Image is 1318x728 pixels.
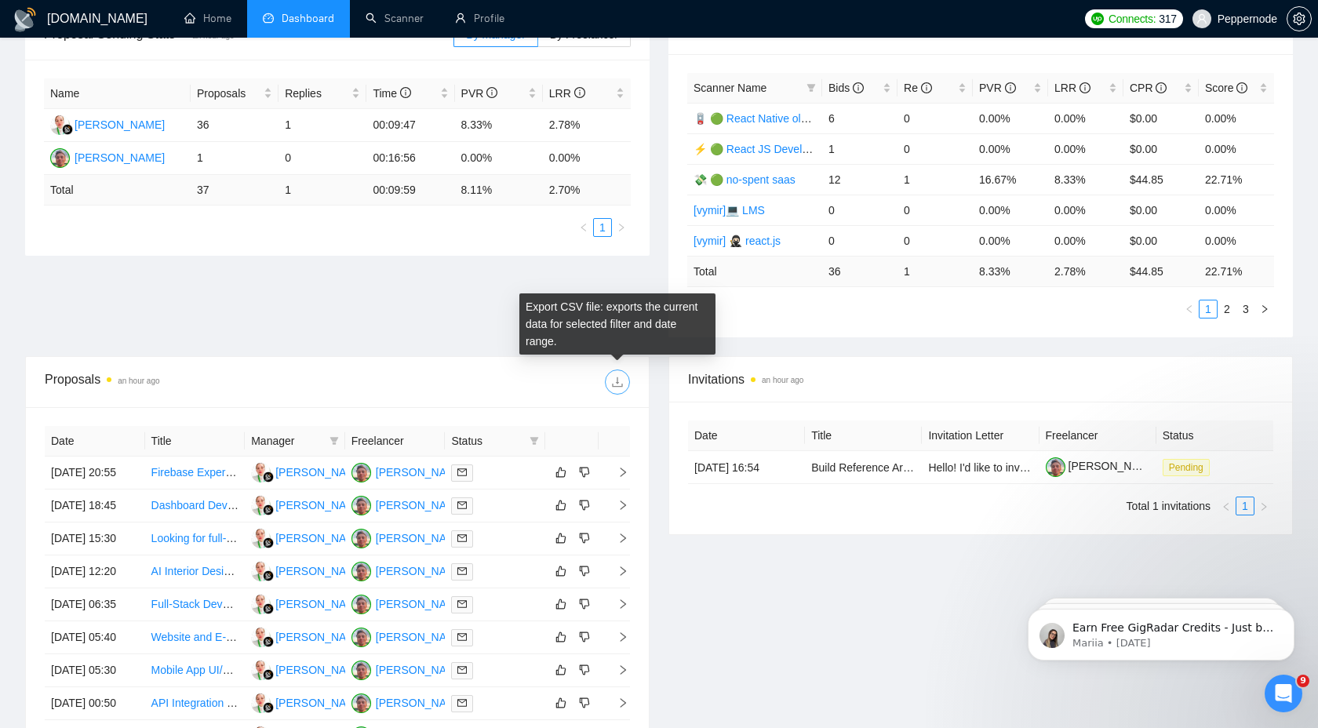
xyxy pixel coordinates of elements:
[366,12,424,25] a: searchScanner
[575,661,594,679] button: dislike
[1048,195,1123,225] td: 0.00%
[285,85,348,102] span: Replies
[579,664,590,676] span: dislike
[45,654,145,687] td: [DATE] 05:30
[50,148,70,168] img: IF
[251,562,271,581] img: VT
[351,465,466,478] a: IF[PERSON_NAME]
[251,693,271,713] img: VT
[351,562,371,581] img: IF
[555,598,566,610] span: like
[373,87,410,100] span: Time
[451,432,523,450] span: Status
[151,631,427,643] a: Website and E-Learning Platform Development Manager
[251,663,366,675] a: VT[PERSON_NAME]
[688,369,1273,389] span: Invitations
[275,628,366,646] div: [PERSON_NAME]
[263,570,274,581] img: gigradar-bm.png
[35,47,60,72] img: Profile image for Mariia
[275,661,366,679] div: [PERSON_NAME]
[351,529,371,548] img: IF
[151,664,497,676] a: Mobile App UI/UX Designer – Map Interface Refresh + Safety Checklist
[574,218,593,237] li: Previous Page
[828,82,864,94] span: Bids
[45,426,145,457] th: Date
[694,235,781,247] a: [vymir] 🥷🏻 react.js
[973,164,1048,195] td: 16.67%
[275,595,366,613] div: [PERSON_NAME]
[1255,300,1274,318] button: right
[351,597,466,610] a: IF[PERSON_NAME]
[1222,502,1231,511] span: left
[24,33,290,85] div: message notification from Mariia, 3w ago. Earn Free GigRadar Credits - Just by Sharing Your Story...
[1048,225,1123,256] td: 0.00%
[555,466,566,479] span: like
[366,175,454,206] td: 00:09:59
[1236,497,1254,515] a: 1
[145,426,246,457] th: Title
[973,256,1048,286] td: 8.33 %
[75,116,165,133] div: [PERSON_NAME]
[145,522,246,555] td: Looking for full-stack developer to create AI Video/Image generation website (Wrapper)
[351,630,466,642] a: IF[PERSON_NAME]
[1080,82,1090,93] span: info-circle
[1260,304,1269,314] span: right
[457,599,467,609] span: mail
[694,112,933,125] a: 🪫 🟢 React Native old tweaked 05.05 індус копі
[50,151,165,163] a: IF[PERSON_NAME]
[1236,82,1247,93] span: info-circle
[579,223,588,232] span: left
[552,693,570,712] button: like
[543,109,631,142] td: 2.78%
[376,595,466,613] div: [PERSON_NAME]
[1123,164,1199,195] td: $44.85
[251,630,366,642] a: VT[PERSON_NAME]
[45,490,145,522] td: [DATE] 18:45
[151,697,403,709] a: API Integration Specialist for SaaS Platform Launch
[251,529,271,548] img: VT
[44,175,191,206] td: Total
[275,562,366,580] div: [PERSON_NAME]
[1091,13,1104,25] img: upwork-logo.png
[605,369,630,395] button: download
[457,632,467,642] span: mail
[275,497,366,514] div: [PERSON_NAME]
[251,531,366,544] a: VT[PERSON_NAME]
[694,173,796,186] a: 💸 🟢 no-spent saas
[50,118,165,130] a: VT[PERSON_NAME]
[1046,457,1065,477] img: c1swG_HredvhpFoT3M_tNODbFuZyIecQyZno-5EQIO2altt1HIwt4yKxr3jeLDSd6a
[552,661,570,679] button: like
[552,463,570,482] button: like
[151,499,400,511] a: Dashboard Development Using Reusable Software
[279,109,366,142] td: 1
[1048,103,1123,133] td: 0.00%
[617,223,626,232] span: right
[68,45,271,60] p: Earn Free GigRadar Credits - Just by Sharing Your Story! 💬 Want more credits for sending proposal...
[606,376,629,388] span: download
[1254,497,1273,515] button: right
[351,531,466,544] a: IF[PERSON_NAME]
[552,595,570,613] button: like
[366,109,454,142] td: 00:09:47
[973,133,1048,164] td: 0.00%
[263,13,274,24] span: dashboard
[1004,576,1318,686] iframe: Intercom notifications message
[251,465,366,478] a: VT[PERSON_NAME]
[1218,300,1236,318] a: 2
[275,694,366,712] div: [PERSON_NAME]
[1199,133,1274,164] td: 0.00%
[45,457,145,490] td: [DATE] 20:55
[519,293,715,355] div: Export CSV file: exports the current data for selected filter and date range.
[455,175,543,206] td: 8.11 %
[376,530,466,547] div: [PERSON_NAME]
[151,565,583,577] a: AI Interior Design & Furniture Recommendation Tool (with Quotation & Order Integration)
[145,457,246,490] td: Firebase Expert Needed for Advanced Features Implementation
[1259,502,1269,511] span: right
[455,109,543,142] td: 8.33%
[1287,13,1311,25] span: setting
[822,133,897,164] td: 1
[251,696,366,708] a: VT[PERSON_NAME]
[151,466,462,479] a: Firebase Expert Needed for Advanced Features Implementation
[1217,497,1236,515] button: left
[555,664,566,676] span: like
